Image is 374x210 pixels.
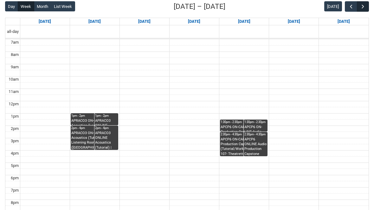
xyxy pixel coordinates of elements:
[10,64,20,70] div: 9am
[71,131,118,150] div: APRACO3 ON-CAMPUS Acoustics (Tutorial) | Critical Listening Room ([GEOGRAPHIC_DATA].) (capacity x...
[10,138,20,144] div: 3pm
[10,163,20,169] div: 5pm
[357,1,369,12] button: Next Week
[10,151,20,156] div: 4pm
[244,137,267,156] div: APCP6 ONLINE Audio Production Capstone Project (Tutorial/Workshop | Online | Steeve Body, [PERSON...
[7,77,20,82] div: 10am
[87,18,102,25] a: Go to September 22, 2025
[95,118,118,125] div: APRACO3 ONLINE Acoustics (Lecture) | Online | [PERSON_NAME]
[244,133,267,137] div: 2:30pm - 4:30pm
[137,18,152,25] a: Go to September 23, 2025
[51,1,75,11] button: List Week
[336,18,351,25] a: Go to September 27, 2025
[174,2,225,11] h2: [DATE] – [DATE]
[10,188,20,193] div: 7pm
[95,131,118,150] div: APRACO3 ONLINE Acoustics (Tutorial) | Online | [PERSON_NAME]
[34,1,51,11] button: Month
[95,126,118,130] div: 2pm - 4pm
[10,114,20,119] div: 1pm
[345,1,357,12] button: Previous Week
[324,1,342,11] button: [DATE]
[71,114,118,118] div: 1pm - 2pm
[244,120,267,124] div: 1:30pm - 2:30pm
[287,18,301,25] a: Go to September 26, 2025
[7,89,20,95] div: 11am
[10,200,20,206] div: 8pm
[187,18,202,25] a: Go to September 24, 2025
[10,175,20,181] div: 6pm
[10,52,20,58] div: 8am
[71,118,118,125] div: APRACO3 ON-CAMPUS Acoustics (Lecture) | Critical Listening Room ([GEOGRAPHIC_DATA].) (capacity x2...
[95,114,118,118] div: 1pm - 2pm
[5,1,18,11] button: Day
[6,29,20,34] span: all-day
[221,125,267,131] div: APCP6 ON-CAMPUS Audio Production Capstone Project (LECTURE) | Room 107- Theatrette ([GEOGRAPHIC_D...
[7,101,20,107] div: 12pm
[244,125,267,131] div: APCP6 ON-LINE Audio Production Capstone Project (Lecture) | Online | Steeve Body, [PERSON_NAME], ...
[237,18,252,25] a: Go to September 25, 2025
[221,120,267,124] div: 1:30pm - 2:30pm
[10,126,20,132] div: 2pm
[37,18,52,25] a: Go to September 21, 2025
[71,126,118,130] div: 2pm - 4pm
[221,137,267,156] div: APCP6 ON-CAMPUS Audio Production Capstone Project (Tutorial/Workshop) | Room 107- Theatrette ([GE...
[221,133,267,137] div: 2:30pm - 4:30pm
[10,40,20,45] div: 7am
[18,1,34,11] button: Week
